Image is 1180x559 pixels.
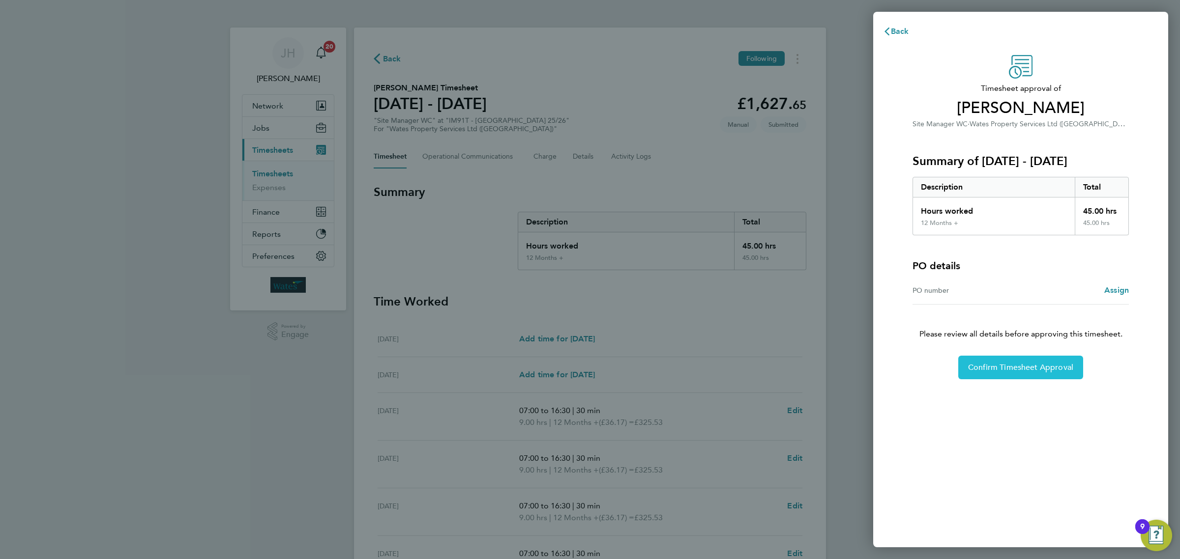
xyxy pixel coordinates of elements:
h4: PO details [913,259,960,273]
div: 12 Months + [921,219,958,227]
div: Total [1075,177,1129,197]
div: Hours worked [913,197,1075,219]
div: 45.00 hrs [1075,219,1129,235]
span: Timesheet approval of [913,83,1129,94]
span: Back [891,27,909,36]
span: Wates Property Services Ltd ([GEOGRAPHIC_DATA]) [970,119,1134,128]
span: Assign [1104,285,1129,295]
button: Open Resource Center, 9 new notifications [1141,520,1172,551]
h3: Summary of [DATE] - [DATE] [913,153,1129,169]
a: Assign [1104,284,1129,296]
div: Summary of 13 - 19 Sep 2025 [913,177,1129,235]
button: Back [873,22,919,41]
span: · [968,120,970,128]
div: Description [913,177,1075,197]
button: Confirm Timesheet Approval [958,356,1083,379]
p: Please review all details before approving this timesheet. [901,305,1141,340]
span: Confirm Timesheet Approval [968,363,1073,372]
div: 9 [1140,527,1145,539]
span: Site Manager WC [913,120,968,128]
div: PO number [913,284,1021,296]
span: [PERSON_NAME] [913,98,1129,118]
div: 45.00 hrs [1075,197,1129,219]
